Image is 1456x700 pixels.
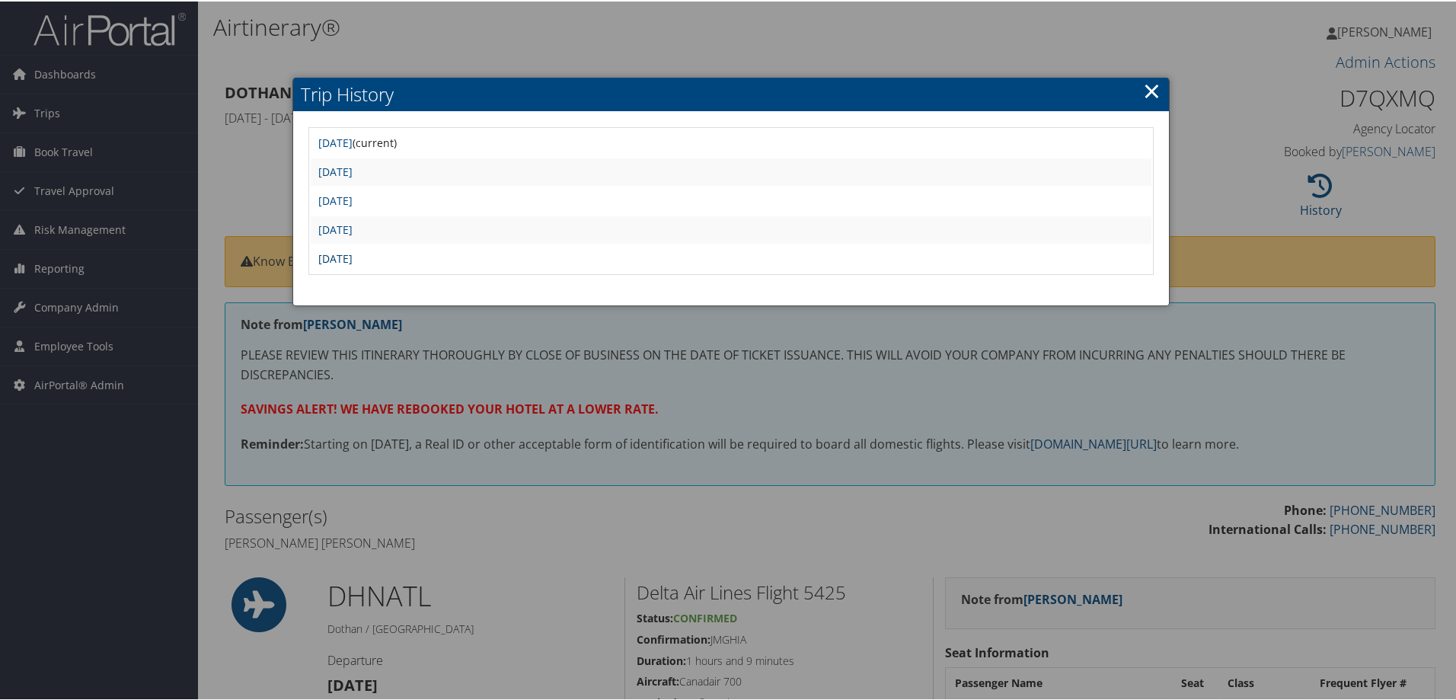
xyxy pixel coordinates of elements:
[318,221,353,235] a: [DATE]
[318,134,353,149] a: [DATE]
[293,76,1169,110] h2: Trip History
[318,250,353,264] a: [DATE]
[311,128,1151,155] td: (current)
[318,163,353,177] a: [DATE]
[318,192,353,206] a: [DATE]
[1143,74,1161,104] a: ×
